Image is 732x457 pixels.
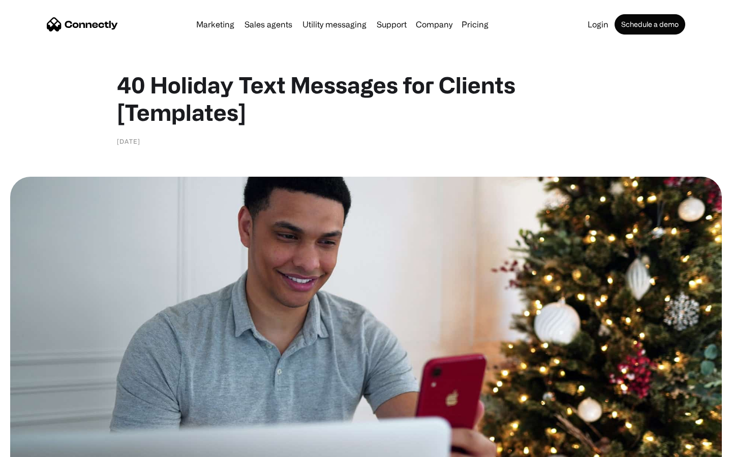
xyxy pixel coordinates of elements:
a: Support [373,20,411,28]
div: Company [416,17,452,31]
a: home [47,17,118,32]
h1: 40 Holiday Text Messages for Clients [Templates] [117,71,615,126]
ul: Language list [20,439,61,453]
a: Utility messaging [298,20,371,28]
div: [DATE] [117,136,140,146]
a: Pricing [457,20,493,28]
div: Company [413,17,455,31]
a: Sales agents [240,20,296,28]
a: Login [584,20,613,28]
a: Marketing [192,20,238,28]
aside: Language selected: English [10,439,61,453]
a: Schedule a demo [615,14,685,35]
